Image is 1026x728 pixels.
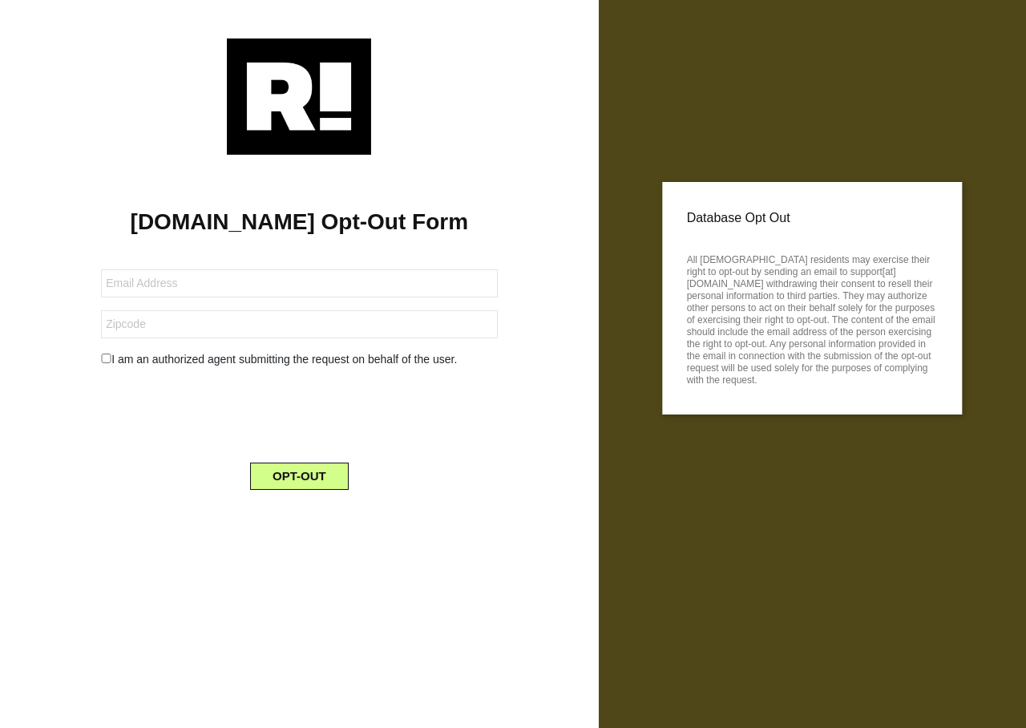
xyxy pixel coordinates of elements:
[687,249,938,386] p: All [DEMOGRAPHIC_DATA] residents may exercise their right to opt-out by sending an email to suppo...
[250,463,349,490] button: OPT-OUT
[101,310,497,338] input: Zipcode
[227,38,371,155] img: Retention.com
[24,208,575,236] h1: [DOMAIN_NAME] Opt-Out Form
[177,381,421,443] iframe: reCAPTCHA
[687,206,938,230] p: Database Opt Out
[101,269,497,297] input: Email Address
[89,351,509,368] div: I am an authorized agent submitting the request on behalf of the user.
